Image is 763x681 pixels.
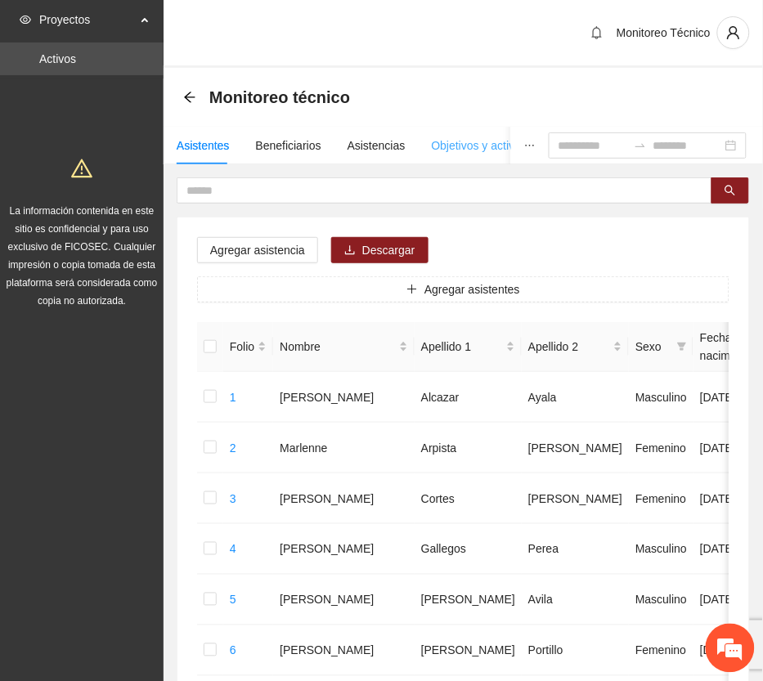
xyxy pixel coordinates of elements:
span: ellipsis [524,140,536,151]
div: Chatee con nosotros ahora [85,83,275,105]
span: download [344,244,356,258]
td: Masculino [629,372,693,423]
td: Femenino [629,473,693,524]
td: Alcazar [415,372,522,423]
td: [DATE] [693,423,762,473]
td: [PERSON_NAME] [415,575,522,625]
span: Agregar asistentes [424,280,520,298]
td: Femenino [629,625,693,676]
span: Monitoreo Técnico [617,26,711,39]
td: Femenino [629,423,693,473]
td: [DATE] [693,473,762,524]
td: [DATE] [693,372,762,423]
a: 6 [230,644,236,657]
span: plus [406,284,418,297]
a: 5 [230,594,236,607]
td: [PERSON_NAME] [273,625,415,676]
div: Asistencias [348,137,406,155]
span: filter [677,342,687,352]
td: Masculino [629,575,693,625]
span: Monitoreo técnico [209,84,350,110]
button: plusAgregar asistentes [197,276,729,302]
td: Portillo [522,625,629,676]
td: [PERSON_NAME] [273,524,415,575]
a: 2 [230,441,236,455]
span: Estamos en línea. [95,218,226,383]
a: 1 [230,391,236,404]
td: [DATE] [693,625,762,676]
td: Arpista [415,423,522,473]
span: Apellido 2 [528,338,610,356]
td: [PERSON_NAME] [273,372,415,423]
span: warning [71,158,92,179]
td: Avila [522,575,629,625]
span: bell [585,26,609,39]
a: 3 [230,492,236,505]
th: Apellido 1 [415,322,522,372]
div: Beneficiarios [256,137,321,155]
th: Apellido 2 [522,322,629,372]
td: [PERSON_NAME] [273,473,415,524]
td: Perea [522,524,629,575]
button: user [717,16,750,49]
a: 4 [230,543,236,556]
td: [PERSON_NAME] [415,625,522,676]
textarea: Escriba su mensaje y pulse “Intro” [8,446,312,504]
td: [DATE] [693,524,762,575]
span: swap-right [634,139,647,152]
td: Marlenne [273,423,415,473]
a: Activos [39,52,76,65]
td: Masculino [629,524,693,575]
div: Asistentes [177,137,230,155]
span: filter [674,334,690,359]
button: Agregar asistencia [197,237,318,263]
span: Apellido 1 [421,338,503,356]
span: to [634,139,647,152]
span: arrow-left [183,91,196,104]
div: Objetivos y actividades [432,137,549,155]
span: search [725,185,736,198]
div: Minimizar ventana de chat en vivo [268,8,307,47]
th: Nombre [273,322,415,372]
span: Sexo [635,338,671,356]
td: Cortes [415,473,522,524]
div: Back [183,91,196,105]
span: La información contenida en este sitio es confidencial y para uso exclusivo de FICOSEC. Cualquier... [7,205,158,307]
button: bell [584,20,610,46]
span: user [718,25,749,40]
td: [PERSON_NAME] [522,423,629,473]
td: [DATE] [693,575,762,625]
span: Nombre [280,338,396,356]
span: Agregar asistencia [210,241,305,259]
span: Descargar [362,241,415,259]
td: Ayala [522,372,629,423]
td: [PERSON_NAME] [522,473,629,524]
button: ellipsis [511,127,549,164]
th: Fecha de nacimiento [693,322,762,372]
span: eye [20,14,31,25]
button: downloadDescargar [331,237,429,263]
span: Proyectos [39,3,136,36]
button: search [711,177,749,204]
th: Folio [223,322,273,372]
td: Gallegos [415,524,522,575]
span: Folio [230,338,254,356]
td: [PERSON_NAME] [273,575,415,625]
